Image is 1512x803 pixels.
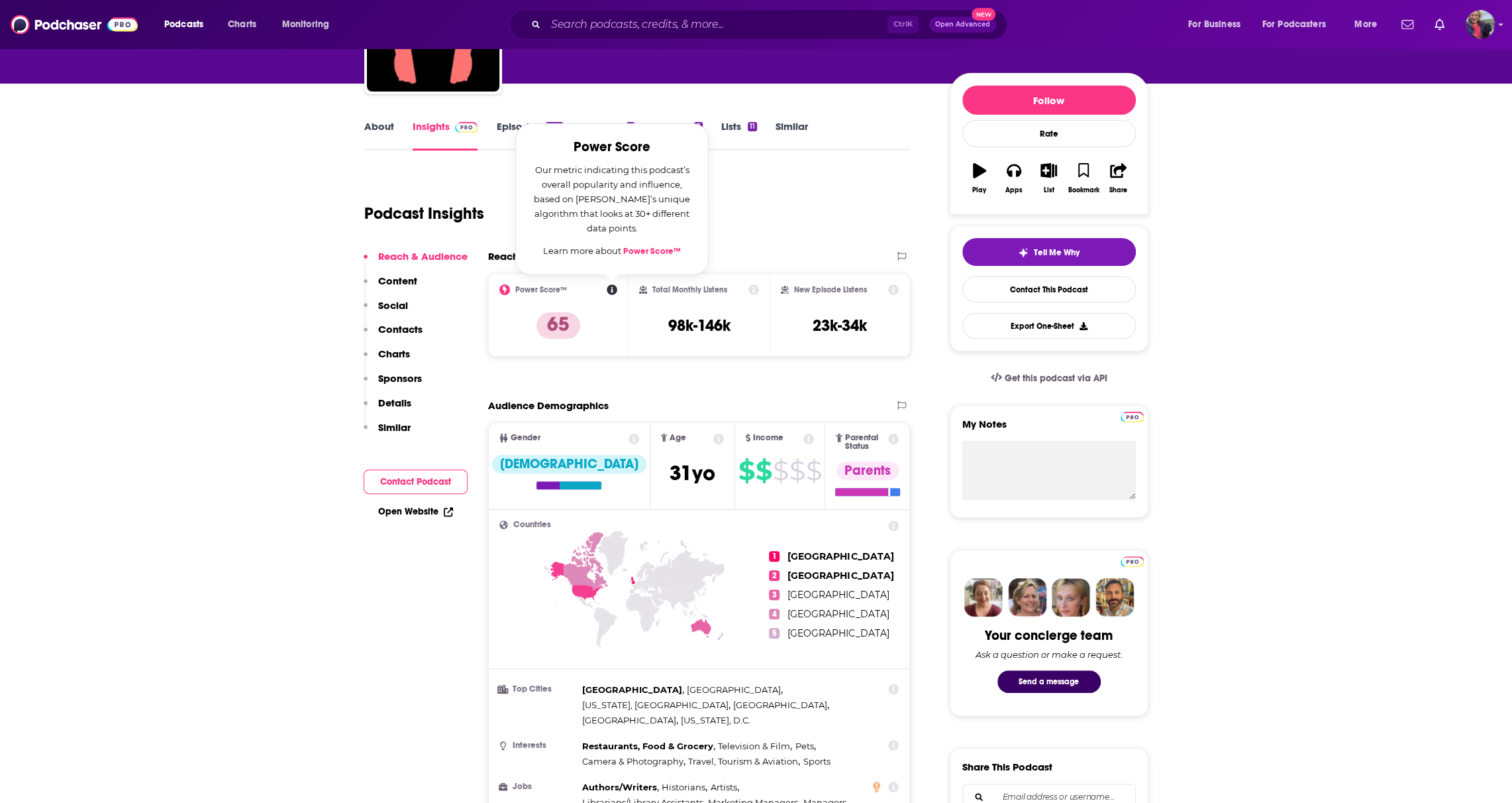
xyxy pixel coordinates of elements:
span: Sports [803,756,831,767]
h2: Reach [488,250,519,263]
p: Similar [378,421,411,434]
span: 2 [769,570,780,581]
label: My Notes [962,418,1136,441]
img: Barbara Profile [1008,578,1046,617]
h3: Share This Podcast [962,761,1052,773]
span: , [662,780,707,795]
span: $ [756,460,772,481]
span: Tell Me Why [1034,247,1080,258]
button: Contact Podcast [364,469,468,494]
input: Search podcasts, credits, & more... [546,14,887,35]
span: , [582,713,678,728]
span: Podcasts [164,15,203,34]
p: Contacts [378,323,423,336]
span: Open Advanced [935,21,990,28]
button: Reach & Audience [364,250,468,275]
span: Logged in as KateFT [1466,10,1495,39]
span: Age [670,434,686,442]
span: Television & Film [718,741,790,751]
button: Charts [364,347,410,372]
span: For Podcasters [1262,15,1326,34]
button: Show profile menu [1466,10,1495,39]
span: [GEOGRAPHIC_DATA] [787,550,893,562]
span: 4 [769,609,780,619]
h3: 23k-34k [813,316,867,336]
p: Content [378,275,417,287]
button: Apps [997,154,1031,202]
h2: Total Monthly Listens [652,285,727,294]
a: Show notifications dropdown [1429,13,1450,36]
a: Open Website [378,506,453,517]
span: [US_STATE], D.C. [681,715,750,725]
h1: Podcast Insights [364,204,484,223]
h3: Top Cities [499,685,577,694]
img: Sydney Profile [964,578,1003,617]
span: , [795,739,816,754]
img: User Profile [1466,10,1495,39]
button: Open AdvancedNew [929,17,996,32]
a: Power Score™ [623,246,681,257]
span: Monitoring [282,15,329,34]
button: open menu [155,14,221,35]
span: $ [738,460,754,481]
span: Ctrl K [887,16,919,33]
button: Content [364,275,417,299]
div: Your concierge team [985,627,1113,644]
span: For Business [1188,15,1240,34]
a: Pro website [1121,410,1144,422]
span: Income [753,434,783,442]
span: Camera & Photography [582,756,683,767]
span: Countries [513,521,551,529]
button: Follow [962,86,1136,115]
h3: Jobs [499,782,577,791]
button: Bookmark [1066,154,1101,202]
button: open menu [1254,14,1345,35]
button: tell me why sparkleTell Me Why [962,238,1136,266]
span: , [582,698,731,713]
a: About [364,120,394,151]
img: Podchaser - Follow, Share and Rate Podcasts [11,12,138,37]
button: Sponsors [364,372,422,397]
span: , [582,682,684,698]
button: Share [1101,154,1135,202]
h2: New Episode Listens [794,285,867,294]
p: Reach & Audience [378,250,468,263]
img: Podchaser Pro [455,122,478,133]
span: Get this podcast via API [1004,373,1107,384]
span: New [972,8,995,21]
button: open menu [273,14,346,35]
a: Charts [219,14,264,35]
div: Rate [962,120,1136,147]
span: [GEOGRAPHIC_DATA] [687,684,781,695]
h3: 98k-146k [668,316,730,336]
h2: Power Score™ [515,285,567,294]
span: , [711,780,739,795]
span: Charts [228,15,256,34]
span: Restaurants, Food & Grocery [582,741,713,751]
button: Social [364,299,408,324]
button: Export One-Sheet [962,313,1136,339]
span: Gender [511,434,540,442]
span: [GEOGRAPHIC_DATA] [787,608,889,620]
button: Send a message [997,670,1101,693]
div: Apps [1005,186,1023,194]
div: [DEMOGRAPHIC_DATA] [492,455,646,473]
h2: Power Score [532,140,692,154]
p: 65 [536,312,580,339]
span: [GEOGRAPHIC_DATA] [733,700,827,710]
p: Details [378,397,411,409]
span: [GEOGRAPHIC_DATA] [787,570,893,582]
div: Ask a question or make a request. [976,649,1123,660]
a: Get this podcast via API [980,362,1118,395]
span: , [733,698,829,713]
span: , [582,754,685,769]
span: [GEOGRAPHIC_DATA] [582,684,682,695]
a: Lists11 [721,120,757,151]
span: , [582,739,715,754]
span: [GEOGRAPHIC_DATA] [582,715,676,725]
div: Play [972,186,986,194]
img: tell me why sparkle [1018,247,1029,258]
p: Charts [378,347,410,360]
div: 3 [627,122,634,131]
